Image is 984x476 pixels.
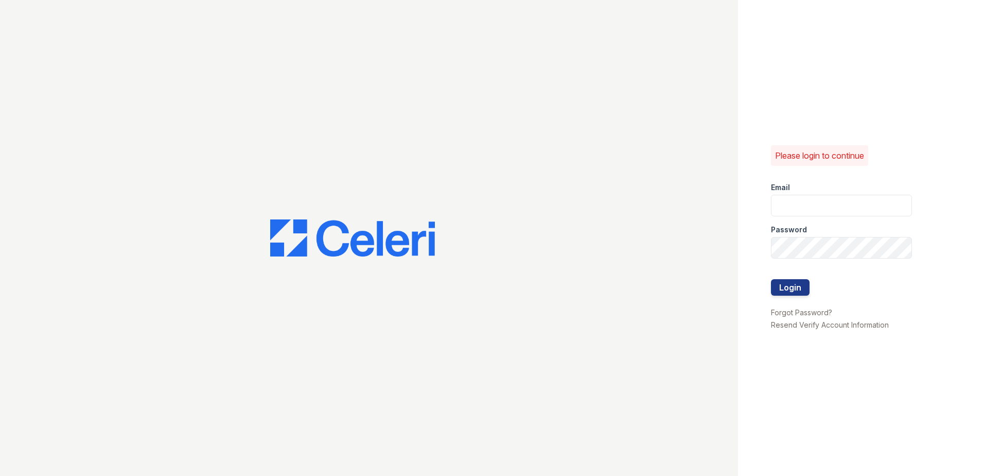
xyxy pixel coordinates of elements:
label: Email [771,182,790,193]
a: Forgot Password? [771,308,832,317]
img: CE_Logo_Blue-a8612792a0a2168367f1c8372b55b34899dd931a85d93a1a3d3e32e68fde9ad4.png [270,219,435,257]
a: Resend Verify Account Information [771,320,889,329]
button: Login [771,279,810,296]
label: Password [771,225,807,235]
p: Please login to continue [775,149,864,162]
